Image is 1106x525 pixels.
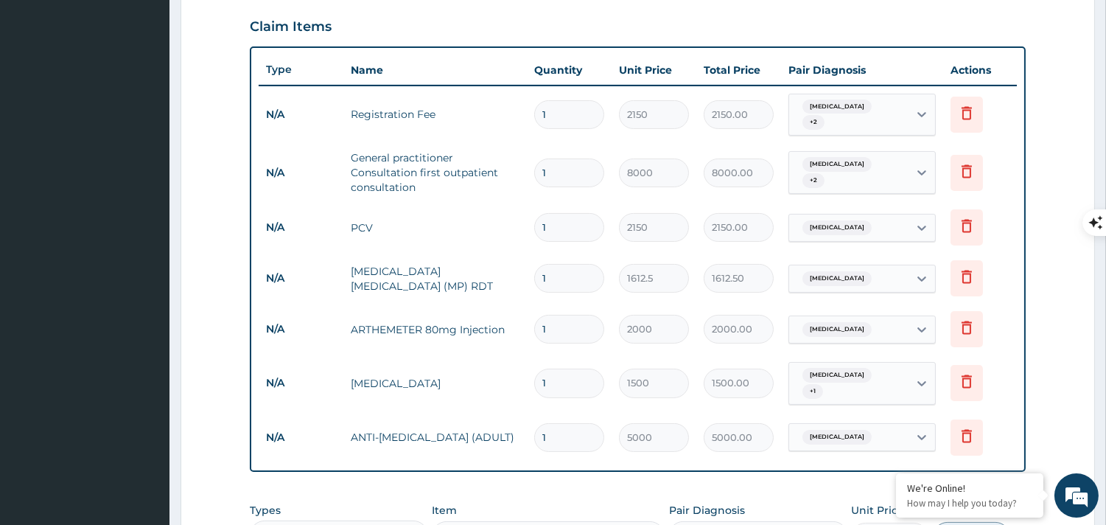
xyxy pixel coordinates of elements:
td: N/A [259,316,343,343]
h3: Claim Items [250,19,332,35]
div: We're Online! [907,481,1032,495]
span: + 2 [802,173,825,188]
td: N/A [259,101,343,128]
th: Type [259,56,343,83]
label: Types [250,504,281,517]
label: Pair Diagnosis [669,503,745,518]
span: [MEDICAL_DATA] [802,157,872,172]
td: N/A [259,424,343,451]
td: N/A [259,159,343,187]
td: N/A [259,265,343,292]
span: [MEDICAL_DATA] [802,368,872,383]
td: N/A [259,369,343,397]
td: Registration Fee [343,100,527,129]
p: How may I help you today? [907,497,1032,510]
span: + 1 [802,384,823,399]
span: [MEDICAL_DATA] [802,430,872,445]
td: ANTI-[MEDICAL_DATA] (ADULT) [343,423,527,452]
td: PCV [343,213,527,243]
td: ARTHEMETER 80mg Injection [343,315,527,344]
span: [MEDICAL_DATA] [802,322,872,337]
span: [MEDICAL_DATA] [802,271,872,286]
label: Unit Price [851,503,904,518]
div: Minimize live chat window [242,7,277,43]
th: Name [343,55,527,85]
label: Item [432,503,457,518]
textarea: Type your message and hit 'Enter' [7,360,281,411]
td: General practitioner Consultation first outpatient consultation [343,143,527,202]
td: [MEDICAL_DATA] [MEDICAL_DATA] (MP) RDT [343,257,527,301]
th: Quantity [527,55,612,85]
span: We're online! [85,164,203,313]
span: + 2 [802,115,825,130]
span: [MEDICAL_DATA] [802,220,872,235]
th: Pair Diagnosis [781,55,943,85]
th: Total Price [696,55,781,85]
th: Unit Price [612,55,696,85]
td: [MEDICAL_DATA] [343,369,527,398]
th: Actions [943,55,1017,85]
td: N/A [259,214,343,241]
span: [MEDICAL_DATA] [802,100,872,114]
div: Chat with us now [77,83,248,102]
img: d_794563401_company_1708531726252_794563401 [27,74,60,111]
